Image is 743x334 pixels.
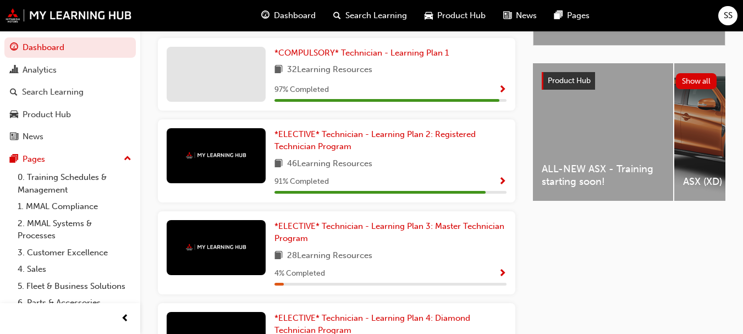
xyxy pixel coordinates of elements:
[274,47,453,59] a: *COMPULSORY* Technician - Learning Plan 1
[4,105,136,125] a: Product Hub
[4,149,136,169] button: Pages
[546,4,598,27] a: pages-iconPages
[274,249,283,263] span: book-icon
[23,64,57,76] div: Analytics
[10,132,18,142] span: news-icon
[22,86,84,98] div: Search Learning
[4,60,136,80] a: Analytics
[274,176,329,188] span: 91 % Completed
[10,43,18,53] span: guage-icon
[124,152,131,166] span: up-icon
[13,198,136,215] a: 1. MMAL Compliance
[13,294,136,311] a: 6. Parts & Accessories
[10,155,18,165] span: pages-icon
[274,63,283,77] span: book-icon
[4,37,136,58] a: Dashboard
[498,175,507,189] button: Show Progress
[567,9,590,22] span: Pages
[4,82,136,102] a: Search Learning
[252,4,324,27] a: guage-iconDashboard
[13,169,136,198] a: 0. Training Schedules & Management
[274,128,507,153] a: *ELECTIVE* Technician - Learning Plan 2: Registered Technician Program
[10,87,18,97] span: search-icon
[186,244,246,251] img: mmal
[437,9,486,22] span: Product Hub
[498,83,507,97] button: Show Progress
[13,244,136,261] a: 3. Customer Excellence
[186,152,246,159] img: mmal
[516,9,537,22] span: News
[287,249,372,263] span: 28 Learning Resources
[503,9,511,23] span: news-icon
[542,163,664,188] span: ALL-NEW ASX - Training starting soon!
[324,4,416,27] a: search-iconSearch Learning
[498,85,507,95] span: Show Progress
[23,153,45,166] div: Pages
[287,157,372,171] span: 46 Learning Resources
[498,267,507,281] button: Show Progress
[274,157,283,171] span: book-icon
[498,269,507,279] span: Show Progress
[4,35,136,149] button: DashboardAnalyticsSearch LearningProduct HubNews
[554,9,563,23] span: pages-icon
[676,73,717,89] button: Show all
[4,127,136,147] a: News
[333,9,341,23] span: search-icon
[13,215,136,244] a: 2. MMAL Systems & Processes
[416,4,494,27] a: car-iconProduct Hub
[261,9,269,23] span: guage-icon
[533,63,673,201] a: ALL-NEW ASX - Training starting soon!
[274,267,325,280] span: 4 % Completed
[274,221,504,244] span: *ELECTIVE* Technician - Learning Plan 3: Master Technician Program
[274,48,449,58] span: *COMPULSORY* Technician - Learning Plan 1
[548,76,591,85] span: Product Hub
[10,110,18,120] span: car-icon
[5,8,132,23] img: mmal
[23,130,43,143] div: News
[274,9,316,22] span: Dashboard
[724,9,733,22] span: SS
[425,9,433,23] span: car-icon
[287,63,372,77] span: 32 Learning Resources
[494,4,546,27] a: news-iconNews
[542,72,717,90] a: Product HubShow all
[13,261,136,278] a: 4. Sales
[345,9,407,22] span: Search Learning
[10,65,18,75] span: chart-icon
[274,84,329,96] span: 97 % Completed
[498,177,507,187] span: Show Progress
[718,6,738,25] button: SS
[274,129,476,152] span: *ELECTIVE* Technician - Learning Plan 2: Registered Technician Program
[274,220,507,245] a: *ELECTIVE* Technician - Learning Plan 3: Master Technician Program
[13,278,136,295] a: 5. Fleet & Business Solutions
[121,312,129,326] span: prev-icon
[23,108,71,121] div: Product Hub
